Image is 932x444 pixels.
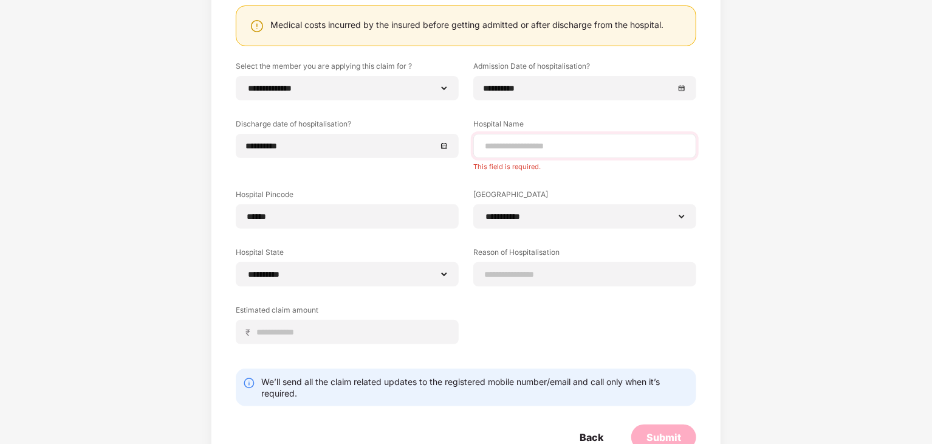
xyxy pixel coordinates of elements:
label: Estimated claim amount [236,305,459,320]
label: Hospital Name [473,119,696,134]
label: Reason of Hospitalisation [473,247,696,262]
div: Submit [646,431,681,444]
img: svg+xml;base64,PHN2ZyBpZD0iV2FybmluZ18tXzI0eDI0IiBkYXRhLW5hbWU9Ildhcm5pbmcgLSAyNHgyNCIgeG1sbnM9Im... [250,19,264,33]
label: Admission Date of hospitalisation? [473,61,696,76]
label: Hospital State [236,247,459,262]
label: Discharge date of hospitalisation? [236,119,459,134]
label: Hospital Pincode [236,189,459,204]
label: [GEOGRAPHIC_DATA] [473,189,696,204]
div: Back [580,431,603,444]
img: svg+xml;base64,PHN2ZyBpZD0iSW5mby0yMHgyMCIgeG1sbnM9Imh0dHA6Ly93d3cudzMub3JnLzIwMDAvc3ZnIiB3aWR0aD... [243,377,255,389]
span: ₹ [245,327,255,338]
div: Medical costs incurred by the insured before getting admitted or after discharge from the hospital. [270,19,663,30]
label: Select the member you are applying this claim for ? [236,61,459,76]
div: We’ll send all the claim related updates to the registered mobile number/email and call only when... [261,376,689,399]
div: This field is required. [473,158,696,171]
